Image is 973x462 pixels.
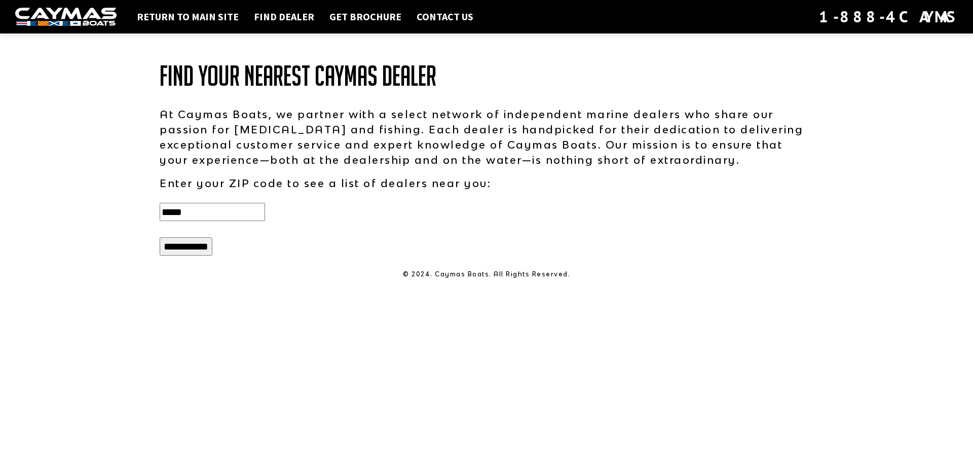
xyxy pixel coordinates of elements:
[160,106,813,167] p: At Caymas Boats, we partner with a select network of independent marine dealers who share our pas...
[819,6,958,28] div: 1-888-4CAYMAS
[160,61,813,91] h1: Find Your Nearest Caymas Dealer
[411,10,478,23] a: Contact Us
[249,10,319,23] a: Find Dealer
[324,10,406,23] a: Get Brochure
[15,8,117,26] img: white-logo-c9c8dbefe5ff5ceceb0f0178aa75bf4bb51f6bca0971e226c86eb53dfe498488.png
[160,270,813,279] p: © 2024. Caymas Boats. All Rights Reserved.
[132,10,244,23] a: Return to main site
[160,175,813,191] p: Enter your ZIP code to see a list of dealers near you:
